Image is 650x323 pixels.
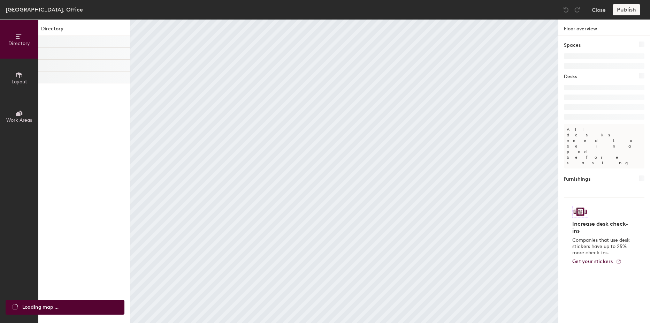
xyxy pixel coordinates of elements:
[130,20,558,323] canvas: Map
[8,40,30,46] span: Directory
[564,175,590,183] h1: Furnishings
[564,73,577,81] h1: Desks
[572,237,632,256] p: Companies that use desk stickers have up to 25% more check-ins.
[38,25,130,36] h1: Directory
[564,42,581,49] h1: Spaces
[572,258,613,264] span: Get your stickers
[592,4,606,15] button: Close
[574,6,581,13] img: Redo
[6,117,32,123] span: Work Areas
[572,259,621,265] a: Get your stickers
[572,206,588,218] img: Sticker logo
[572,220,632,234] h4: Increase desk check-ins
[563,6,569,13] img: Undo
[6,5,83,14] div: [GEOGRAPHIC_DATA], Office
[12,79,27,85] span: Layout
[564,124,644,168] p: All desks need to be in a pod before saving
[558,20,650,36] h1: Floor overview
[22,303,59,311] span: Loading map ...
